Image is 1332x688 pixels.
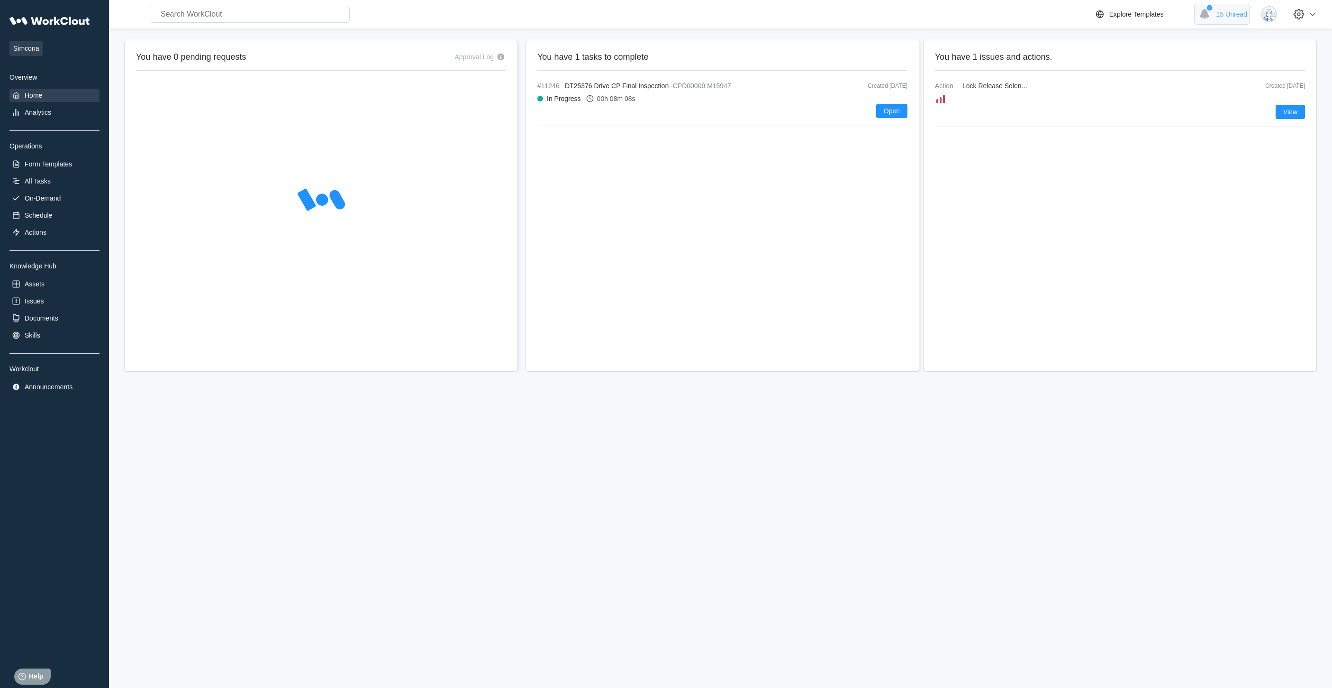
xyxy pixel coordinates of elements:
[25,109,51,116] div: Analytics
[25,92,42,99] div: Home
[1276,105,1305,119] button: View
[9,142,100,150] div: Operations
[597,95,635,102] div: 00h 08m 08s
[25,229,46,236] div: Actions
[9,174,100,188] a: All Tasks
[884,108,900,114] span: Open
[1258,83,1305,89] div: Created [DATE]
[454,53,494,61] div: Approval Log
[9,312,100,325] a: Documents
[547,95,581,102] div: In Progress
[9,73,100,81] div: Overview
[1094,9,1194,20] a: Explore Templates
[565,82,673,90] span: DT25376 Drive CP Final Inspection -
[9,365,100,373] div: Workclout
[25,297,44,305] div: Issues
[9,262,100,270] div: Knowledge Hub
[1283,109,1297,115] span: View
[9,89,100,102] a: Home
[25,211,52,219] div: Schedule
[25,160,72,168] div: Form Templates
[537,52,907,63] h2: You have 1 tasks to complete
[9,277,100,291] a: Assets
[537,82,561,90] span: #11246
[9,157,100,171] a: Form Templates
[9,209,100,222] a: Schedule
[25,314,58,322] div: Documents
[9,41,43,56] span: Simcona
[25,280,45,288] div: Assets
[136,52,246,63] h2: You have 0 pending requests
[1216,10,1247,18] span: 15 Unread
[25,194,61,202] div: On-Demand
[846,83,907,89] div: Created [DATE]
[1109,10,1164,18] div: Explore Templates
[962,82,1084,90] span: Lock Release Solenoid Connection on #4
[9,380,100,394] a: Announcements
[935,52,1305,63] h2: You have 1 issues and actions.
[673,82,706,90] mark: CPD00009
[9,226,100,239] a: Actions
[9,329,100,342] a: Skills
[25,177,51,185] div: All Tasks
[9,294,100,308] a: Issues
[876,104,907,118] button: Open
[9,192,100,205] a: On-Demand
[935,82,959,90] span: Action
[151,6,350,23] input: Search WorkClout
[9,106,100,119] a: Analytics
[707,82,731,90] mark: M15947
[25,331,40,339] div: Skills
[1261,6,1277,22] img: clout-05.png
[25,383,72,391] div: Announcements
